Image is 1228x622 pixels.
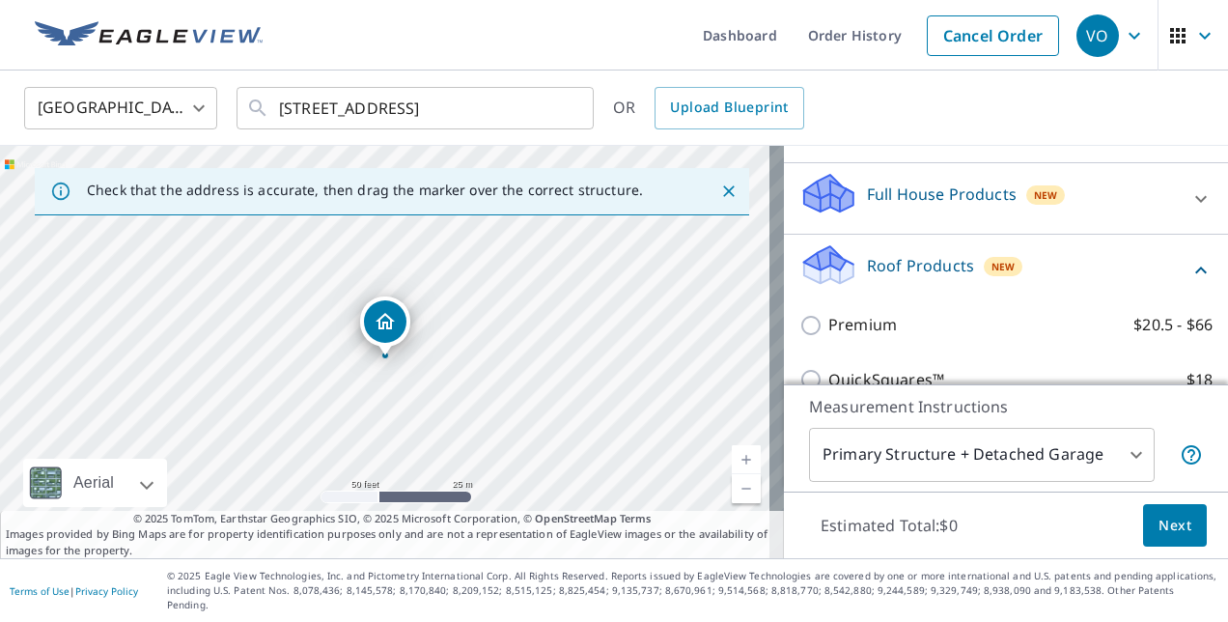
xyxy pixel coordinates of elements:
span: New [991,259,1016,274]
span: New [1034,187,1058,203]
button: Next [1143,504,1207,548]
div: Full House ProductsNew [799,171,1213,226]
div: Aerial [23,459,167,507]
img: EV Logo [35,21,263,50]
a: Current Level 19, Zoom In [732,445,761,474]
p: QuickSquares™ [828,368,944,392]
span: © 2025 TomTom, Earthstar Geographics SIO, © 2025 Microsoft Corporation, © [133,511,652,527]
a: Upload Blueprint [655,87,803,129]
input: Search by address or latitude-longitude [279,81,554,135]
a: Privacy Policy [75,584,138,598]
div: Dropped pin, building 1, Residential property, 105 Hampshire St Victoria, TX 77904 [360,297,410,356]
p: © 2025 Eagle View Technologies, Inc. and Pictometry International Corp. All Rights Reserved. Repo... [167,569,1218,612]
a: Current Level 19, Zoom Out [732,474,761,503]
p: Measurement Instructions [809,395,1203,418]
div: Primary Structure + Detached Garage [809,428,1155,482]
span: Next [1158,514,1191,538]
p: Check that the address is accurate, then drag the marker over the correct structure. [87,182,643,199]
p: Full House Products [867,183,1017,206]
span: Your report will include the primary structure and a detached garage if one exists. [1180,443,1203,466]
div: [GEOGRAPHIC_DATA] [24,81,217,135]
p: | [10,585,138,597]
div: Roof ProductsNew [799,242,1213,297]
a: Cancel Order [927,15,1059,56]
p: Estimated Total: $0 [805,504,973,547]
div: OR [613,87,804,129]
a: OpenStreetMap [535,511,616,525]
p: $20.5 - $66 [1133,313,1213,337]
p: $18 [1186,368,1213,392]
button: Close [716,179,741,204]
div: Aerial [68,459,120,507]
div: VO [1076,14,1119,57]
p: Roof Products [867,254,974,277]
p: Premium [828,313,897,337]
a: Terms [620,511,652,525]
a: Terms of Use [10,584,70,598]
span: Upload Blueprint [670,96,788,120]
